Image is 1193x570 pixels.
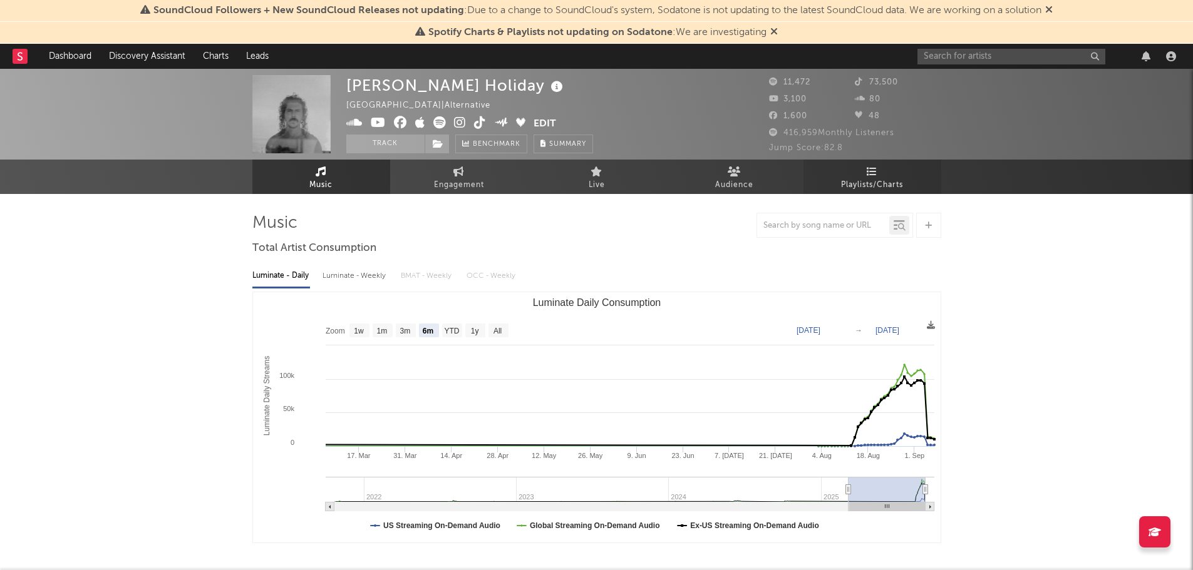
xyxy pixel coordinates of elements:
[803,160,941,194] a: Playlists/Charts
[309,178,333,193] span: Music
[346,98,505,113] div: [GEOGRAPHIC_DATA] | Alternative
[549,141,586,148] span: Summary
[347,452,371,459] text: 17. Mar
[390,160,528,194] a: Engagement
[589,178,605,193] span: Live
[252,241,376,256] span: Total Artist Consumption
[769,144,843,152] span: Jump Score: 82.8
[856,452,879,459] text: 18. Aug
[855,112,880,120] span: 48
[770,28,778,38] span: Dismiss
[237,44,277,69] a: Leads
[797,326,820,335] text: [DATE]
[627,452,646,459] text: 9. Jun
[904,452,924,459] text: 1. Sep
[400,327,410,335] text: 3m
[470,327,478,335] text: 1y
[534,135,593,153] button: Summary
[715,452,744,459] text: 7. [DATE]
[855,95,881,103] span: 80
[354,327,364,335] text: 1w
[529,521,659,530] text: Global Streaming On-Demand Audio
[283,405,294,412] text: 50k
[855,78,898,86] span: 73,500
[153,6,464,16] span: SoundCloud Followers + New SoundCloud Releases not updating
[252,160,390,194] a: Music
[769,78,810,86] span: 11,472
[262,356,271,435] text: Luminate Daily Streams
[532,452,557,459] text: 12. May
[666,160,803,194] a: Audience
[279,372,294,379] text: 100k
[769,112,807,120] span: 1,600
[326,327,345,335] text: Zoom
[769,95,807,103] span: 3,100
[422,327,433,335] text: 6m
[1045,6,1053,16] span: Dismiss
[253,292,941,542] svg: Luminate Daily Consumption
[434,178,484,193] span: Engagement
[534,116,556,132] button: Edit
[428,28,767,38] span: : We are investigating
[528,160,666,194] a: Live
[444,327,459,335] text: YTD
[578,452,603,459] text: 26. May
[100,44,194,69] a: Discovery Assistant
[40,44,100,69] a: Dashboard
[487,452,509,459] text: 28. Apr
[917,49,1105,64] input: Search for artists
[875,326,899,335] text: [DATE]
[758,452,792,459] text: 21. [DATE]
[757,221,889,231] input: Search by song name or URL
[393,452,417,459] text: 31. Mar
[715,178,753,193] span: Audience
[493,327,501,335] text: All
[290,439,294,446] text: 0
[690,521,819,530] text: Ex-US Streaming On-Demand Audio
[346,135,425,153] button: Track
[252,265,310,287] div: Luminate - Daily
[323,265,388,287] div: Luminate - Weekly
[841,178,903,193] span: Playlists/Charts
[376,327,387,335] text: 1m
[428,28,673,38] span: Spotify Charts & Playlists not updating on Sodatone
[153,6,1041,16] span: : Due to a change to SoundCloud's system, Sodatone is not updating to the latest SoundCloud data....
[769,129,894,137] span: 416,959 Monthly Listeners
[671,452,694,459] text: 23. Jun
[473,137,520,152] span: Benchmark
[383,521,500,530] text: US Streaming On-Demand Audio
[346,75,566,96] div: [PERSON_NAME] Holiday
[855,326,862,335] text: →
[440,452,462,459] text: 14. Apr
[812,452,831,459] text: 4. Aug
[455,135,527,153] a: Benchmark
[532,297,661,308] text: Luminate Daily Consumption
[194,44,237,69] a: Charts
